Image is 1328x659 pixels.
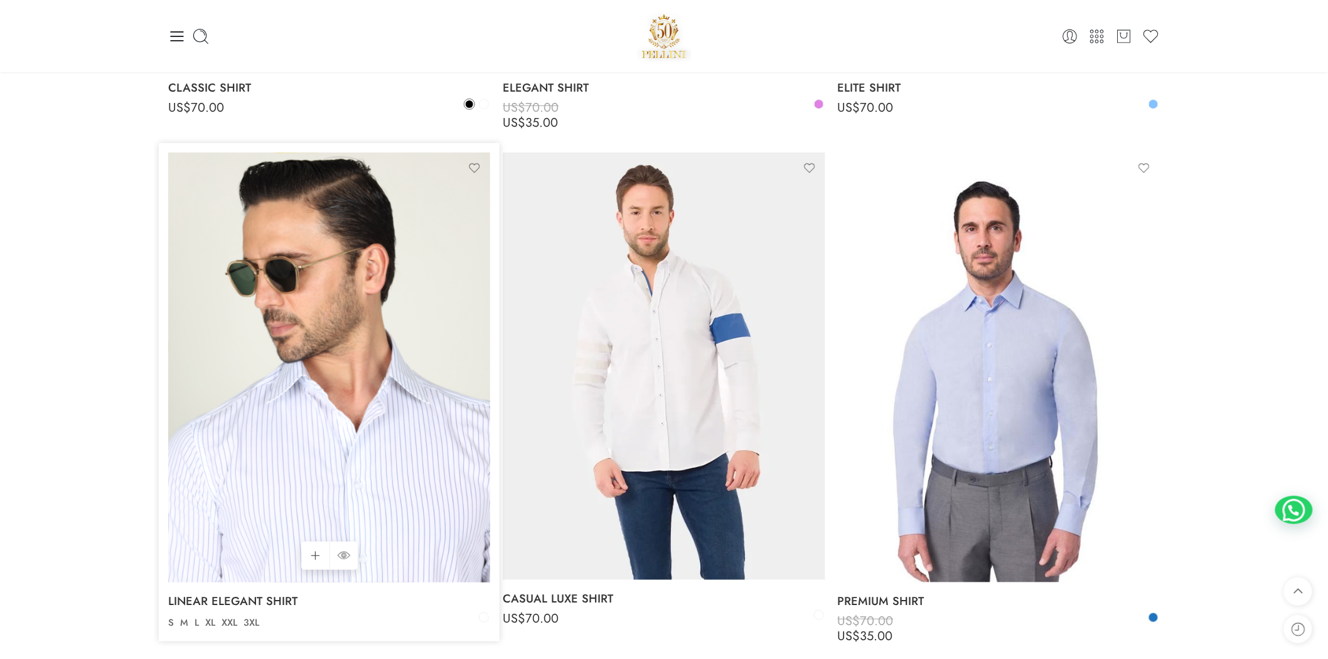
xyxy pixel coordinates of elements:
[838,612,894,630] bdi: 70.00
[1148,612,1159,623] a: Blue
[168,99,191,117] span: US$
[1115,28,1133,45] a: Cart
[478,612,490,623] a: White
[1142,28,1160,45] a: Wishlist
[168,589,490,614] a: LINEAR ELEGANT SHIRT
[240,616,262,630] a: 3XL
[838,99,860,117] span: US$
[838,627,860,645] span: US$
[1061,28,1079,45] a: Login / Register
[503,609,525,628] span: US$
[503,114,525,132] span: US$
[301,542,329,570] a: Select options for “LINEAR ELEGANT SHIRT”
[503,114,558,132] bdi: 35.00
[478,99,490,110] a: White
[813,99,825,110] a: Light Pink
[202,616,218,630] a: XL
[165,616,177,630] a: S
[637,9,691,63] a: Pellini -
[503,75,825,100] a: ELEGANT SHIRT
[503,99,525,117] span: US$
[503,99,559,117] bdi: 70.00
[168,612,224,630] bdi: 70.00
[464,99,475,110] a: Black
[1148,99,1159,110] a: Light Blue
[637,9,691,63] img: Pellini
[168,75,490,100] a: CLASSIC SHIRT
[838,99,894,117] bdi: 70.00
[838,627,893,645] bdi: 35.00
[838,75,1160,100] a: ELITE SHIRT
[168,612,191,630] span: US$
[503,609,559,628] bdi: 70.00
[838,612,860,630] span: US$
[503,586,825,611] a: CASUAL LUXE SHIRT
[177,616,191,630] a: M
[813,609,825,621] a: White
[191,616,202,630] a: L
[329,542,358,570] a: QUICK SHOP
[168,99,224,117] bdi: 70.00
[218,616,240,630] a: XXL
[838,589,1160,614] a: PREMIUM SHIRT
